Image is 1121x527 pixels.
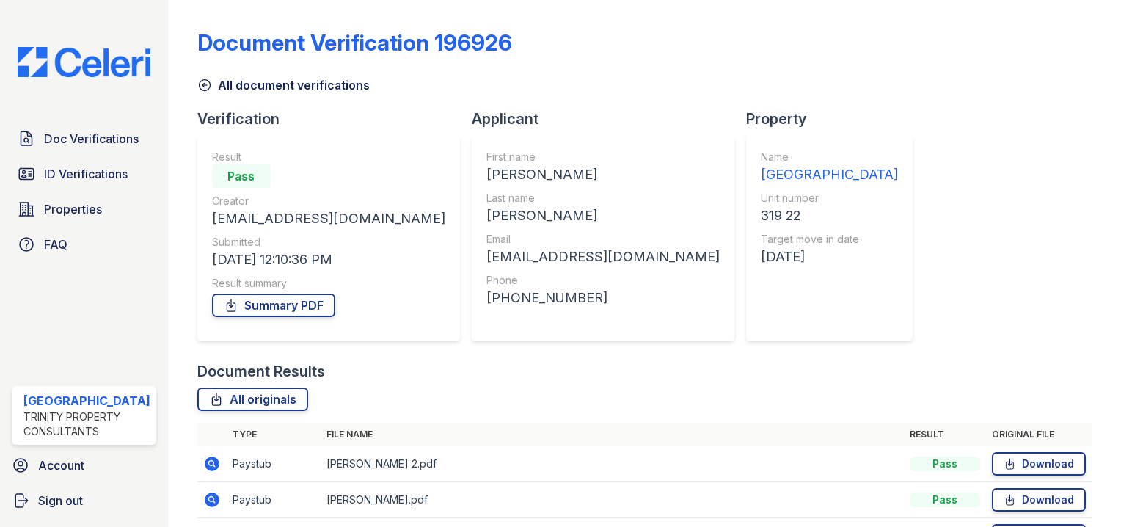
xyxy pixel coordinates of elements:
div: Pass [212,164,271,188]
div: Email [486,232,720,247]
div: First name [486,150,720,164]
a: All originals [197,388,308,411]
div: Pass [910,457,980,471]
a: Sign out [6,486,162,515]
a: Account [6,451,162,480]
span: ID Verifications [44,165,128,183]
div: [DATE] [761,247,898,267]
th: Type [227,423,321,446]
div: Document Results [197,361,325,382]
span: Account [38,457,84,474]
img: CE_Logo_Blue-a8612792a0a2168367f1c8372b55b34899dd931a85d93a1a3d3e32e68fde9ad4.png [6,47,162,77]
a: Name [GEOGRAPHIC_DATA] [761,150,898,185]
div: [GEOGRAPHIC_DATA] [23,392,150,410]
div: Pass [910,493,980,507]
div: Target move in date [761,232,898,247]
span: Sign out [38,492,83,509]
a: Download [992,488,1086,512]
div: [DATE] 12:10:36 PM [212,250,445,270]
div: Unit number [761,191,898,206]
div: Name [761,150,898,164]
td: Paystub [227,482,321,518]
a: Download [992,452,1086,476]
div: Applicant [472,109,746,129]
div: [PERSON_NAME] [486,206,720,226]
div: Trinity Property Consultants [23,410,150,439]
a: All document verifications [197,76,370,94]
th: File name [321,423,904,446]
div: Phone [486,273,720,288]
div: Document Verification 196926 [197,29,512,56]
div: Submitted [212,235,445,250]
td: [PERSON_NAME] 2.pdf [321,446,904,482]
div: Creator [212,194,445,208]
div: Result summary [212,276,445,291]
div: Last name [486,191,720,206]
span: Properties [44,200,102,218]
div: Property [746,109,924,129]
div: [GEOGRAPHIC_DATA] [761,164,898,185]
th: Original file [986,423,1092,446]
td: Paystub [227,446,321,482]
div: [PERSON_NAME] [486,164,720,185]
div: Verification [197,109,472,129]
a: Doc Verifications [12,124,156,153]
a: Properties [12,195,156,224]
th: Result [904,423,986,446]
a: FAQ [12,230,156,259]
div: [EMAIL_ADDRESS][DOMAIN_NAME] [486,247,720,267]
div: Result [212,150,445,164]
span: Doc Verifications [44,130,139,148]
div: [EMAIL_ADDRESS][DOMAIN_NAME] [212,208,445,229]
span: FAQ [44,236,67,253]
a: ID Verifications [12,159,156,189]
a: Summary PDF [212,294,335,317]
td: [PERSON_NAME].pdf [321,482,904,518]
div: 319 22 [761,206,898,226]
div: [PHONE_NUMBER] [486,288,720,308]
